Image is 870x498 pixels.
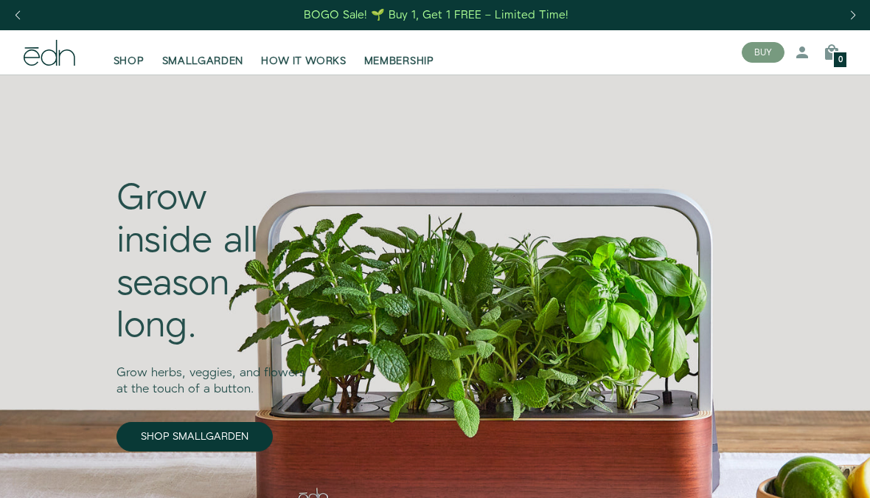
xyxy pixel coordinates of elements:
button: BUY [742,42,784,63]
a: BOGO Sale! 🌱 Buy 1, Get 1 FREE – Limited Time! [303,4,571,27]
a: SHOP SMALLGARDEN [116,422,273,452]
span: HOW IT WORKS [261,54,346,69]
div: BOGO Sale! 🌱 Buy 1, Get 1 FREE – Limited Time! [304,7,568,23]
a: MEMBERSHIP [355,36,443,69]
a: HOW IT WORKS [252,36,355,69]
span: SMALLGARDEN [162,54,244,69]
span: SHOP [114,54,145,69]
div: Grow inside all season long. [116,178,309,347]
iframe: Opens a widget where you can find more information [820,454,855,491]
span: 0 [838,56,843,64]
span: MEMBERSHIP [364,54,434,69]
a: SMALLGARDEN [153,36,253,69]
div: Grow herbs, veggies, and flowers at the touch of a button. [116,348,309,399]
a: SHOP [105,36,153,69]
